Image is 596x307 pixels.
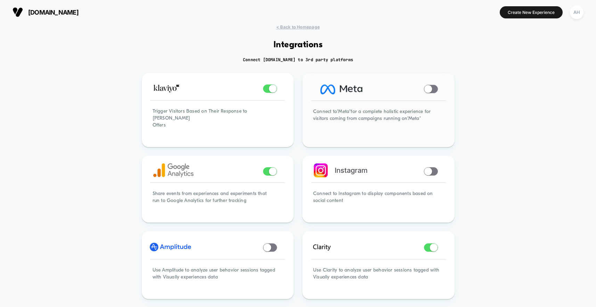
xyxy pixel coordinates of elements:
[143,257,293,298] div: Use Amplitude to analyze user behavior sessions tagged with Visually experiences data
[273,40,323,50] h1: Integrations
[303,181,454,221] div: Connect to Instagram to display components based on social content
[314,163,328,177] img: instagram
[568,5,586,19] button: AH
[303,257,454,298] div: Use Clarity to analyze user behavior sessions tagged with Visually experiences data
[243,57,353,63] h2: Connect [DOMAIN_NAME] to 3rd party platforms
[10,7,81,18] button: [DOMAIN_NAME]
[500,6,563,18] button: Create New Experience
[570,6,583,19] div: AH
[153,81,180,95] img: Klaviyo
[276,24,320,30] span: < Back to Homepage
[310,241,334,253] img: clarity
[307,76,376,102] img: Facebook
[153,163,194,177] img: google analytics
[13,7,23,17] img: Visually logo
[143,181,293,221] div: Share events from experiences and experiments that run to Google Analytics for further tracking
[335,166,368,175] span: Instagram
[150,241,191,253] img: amplitude
[28,9,79,16] span: [DOMAIN_NAME]
[303,99,454,146] div: Connect to "Meta" for a complete holistic experience for visitors coming from campaigns running o...
[143,98,293,146] div: Trigger Visitors Based on Their Response to [PERSON_NAME] Offers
